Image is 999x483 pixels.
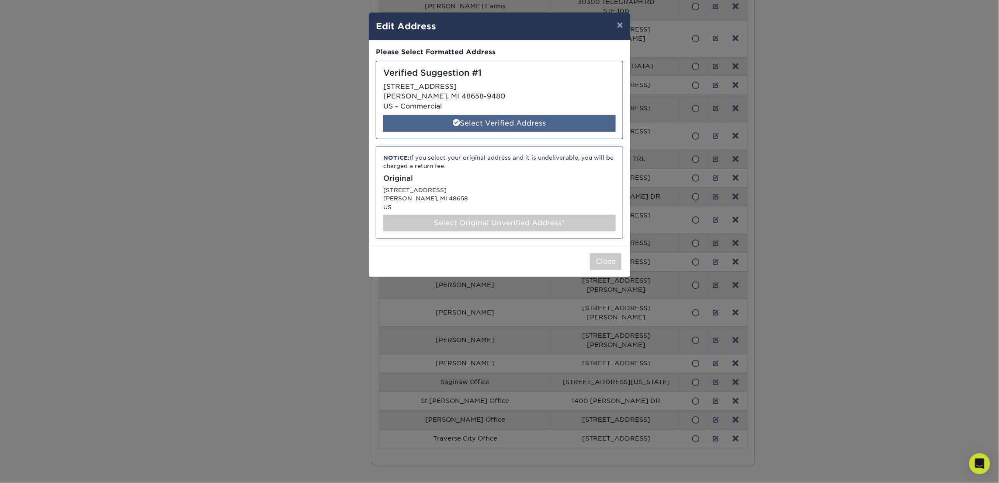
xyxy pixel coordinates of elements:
div: If you select your original address and it is undeliverable, you will be charged a return fee. [383,154,616,171]
div: [STREET_ADDRESS] [PERSON_NAME], MI 48658-9480 US - Commercial [376,61,623,139]
div: [STREET_ADDRESS] [PERSON_NAME], MI 48658 US [376,146,623,239]
strong: NOTICE: [383,154,409,161]
div: Please Select Formatted Address [376,47,623,57]
h4: Edit Address [376,20,623,33]
div: Open Intercom Messenger [969,453,990,474]
h5: Original [383,174,616,182]
div: Select Verified Address [383,115,616,132]
button: × [610,13,630,37]
div: Select Original Unverified Address* [383,215,616,231]
h5: Verified Suggestion #1 [383,68,616,78]
button: Close [590,253,621,270]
